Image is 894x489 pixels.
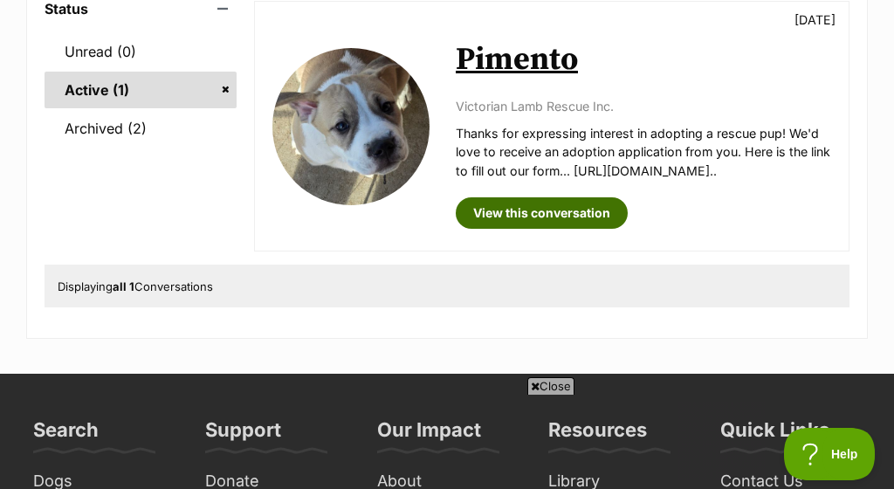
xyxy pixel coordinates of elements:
[456,97,831,115] p: Victorian Lamb Rescue Inc.
[784,428,877,480] iframe: Help Scout Beacon - Open
[58,279,213,293] span: Displaying Conversations
[45,1,237,17] header: Status
[33,417,99,452] h3: Search
[113,279,134,293] strong: all 1
[45,110,237,147] a: Archived (2)
[456,124,831,180] p: Thanks for expressing interest in adopting a rescue pup! We'd love to receive an adoption applica...
[129,402,765,480] iframe: Advertisement
[720,417,829,452] h3: Quick Links
[272,48,430,205] img: Pimento
[527,377,574,395] span: Close
[45,72,237,108] a: Active (1)
[45,33,237,70] a: Unread (0)
[456,197,628,229] a: View this conversation
[794,10,836,29] p: [DATE]
[456,40,578,79] a: Pimento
